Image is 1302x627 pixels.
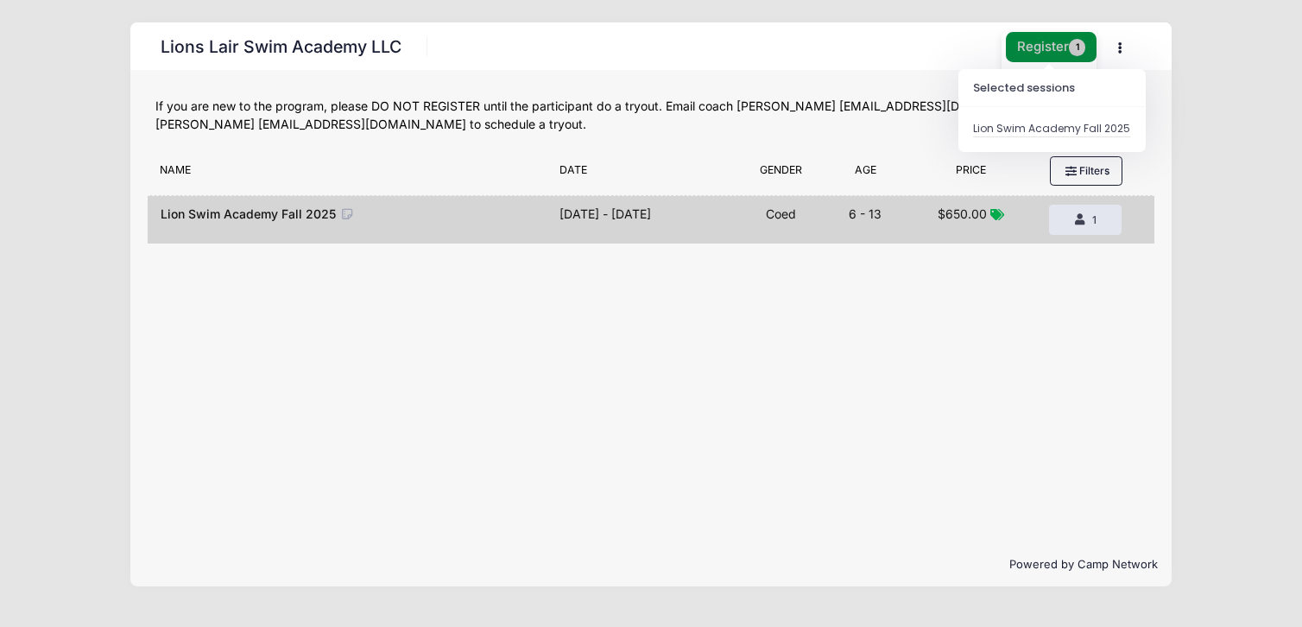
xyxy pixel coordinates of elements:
div: Gender [741,162,821,187]
p: Powered by Camp Network [144,556,1158,573]
h1: Lions Lair Swim Academy LLC [155,32,408,62]
button: Register1 [1006,32,1097,62]
div: Age [821,162,911,187]
span: 6 - 13 [849,206,882,221]
button: Filters [1050,156,1122,186]
div: [DATE] - [DATE] [559,205,651,223]
div: Lion Swim Academy Fall 2025 [973,121,1130,137]
span: 1 [1092,213,1097,226]
span: Coed [766,206,796,221]
div: Name [151,162,551,187]
span: Lion Swim Academy Fall 2025 [161,206,336,221]
h3: Selected sessions [959,70,1145,107]
div: If you are new to the program, please DO NOT REGISTER until the participant do a tryout. Email co... [155,98,1147,134]
span: 1 [1069,39,1086,56]
div: Price [911,162,1031,187]
span: $650.00 [938,206,987,221]
div: Date [551,162,741,187]
button: 1 [1049,205,1122,234]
